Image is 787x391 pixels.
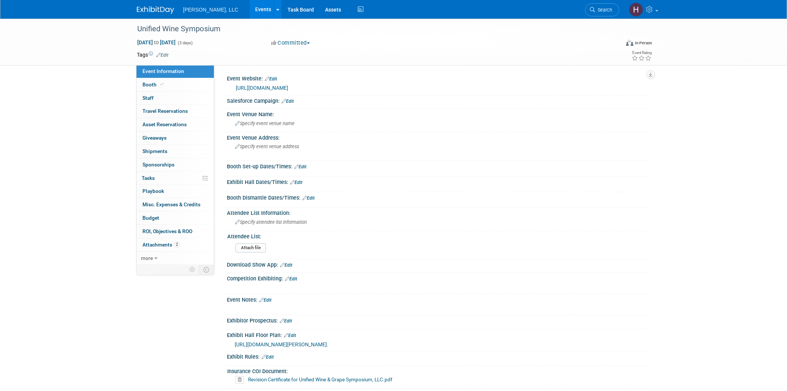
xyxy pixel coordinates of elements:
a: Shipments [136,145,214,158]
span: Search [595,7,612,13]
a: Budget [136,212,214,225]
a: Edit [285,276,297,282]
td: Tags [137,51,168,58]
a: Edit [280,318,292,324]
a: Edit [294,164,306,169]
td: Toggle Event Tabs [199,265,214,274]
span: Sponsorships [142,162,174,168]
a: Staff [136,92,214,105]
div: Download Show App: [227,259,650,269]
a: Event Information [136,65,214,78]
a: Edit [261,355,274,360]
span: Event Information [142,68,184,74]
span: Shipments [142,148,167,154]
img: ExhibitDay [137,6,174,14]
button: Committed [269,39,313,47]
a: Attachments2 [136,238,214,251]
a: Tasks [136,172,214,185]
div: Attendee List Information: [227,207,650,217]
span: Booth [142,82,165,88]
div: Insurance COI Document: [227,366,647,375]
span: Playbook [142,188,164,194]
span: 2 [174,242,180,247]
a: Travel Reservations [136,105,214,118]
div: Unified Wine Symposium [135,22,608,36]
a: Revision Certificate for Unified Wine & Grape Symposium, LLC.pdf [248,376,392,382]
a: Playbook [136,185,214,198]
a: Search [585,3,619,16]
a: Edit [282,99,294,104]
a: Sponsorships [136,158,214,171]
span: to [153,39,160,45]
a: Edit [156,53,168,58]
a: Asset Reservations [136,118,214,131]
div: Booth Dismantle Dates/Times: [227,192,650,202]
div: Event Format [575,39,652,50]
a: [URL][DOMAIN_NAME][PERSON_NAME]. [235,341,328,347]
div: Event Website: [227,73,650,83]
span: Specify event venue name [235,121,295,126]
a: Edit [302,195,315,201]
div: Exhibit Hall Dates/Times: [227,177,650,186]
span: Tasks [142,175,155,181]
a: Edit [284,333,296,338]
i: Booth reservation complete [160,82,164,86]
span: Budget [142,215,159,221]
div: Attendee List: [227,231,647,240]
span: [PERSON_NAME], LLC [183,7,238,13]
span: Travel Reservations [142,108,188,114]
a: Edit [259,298,272,303]
div: Booth Set-up Dates/Times: [227,161,650,171]
div: Event Venue Name: [227,109,650,118]
a: Delete attachment? [235,377,247,382]
a: Edit [290,180,302,185]
span: Attachments [142,242,180,248]
a: Edit [280,263,292,268]
div: Salesforce Campaign: [227,95,650,105]
img: Hannah Mulholland [629,3,643,17]
div: Event Rating [632,51,652,55]
div: Exhibitor Prospectus: [227,315,650,325]
span: (3 days) [177,41,193,45]
a: [URL][DOMAIN_NAME] [236,85,288,91]
span: Specify attendee list information [235,219,307,225]
div: Exhibit Rules: [227,351,650,361]
span: Giveaways [142,135,167,141]
span: Asset Reservations [142,121,187,127]
span: Staff [142,95,154,101]
span: [DATE] [DATE] [137,39,176,46]
a: more [136,252,214,265]
span: more [141,255,153,261]
span: ROI, Objectives & ROO [142,228,192,234]
span: Misc. Expenses & Credits [142,201,200,207]
a: ROI, Objectives & ROO [136,225,214,238]
div: Exhibit Hall Floor Plan: [227,330,650,339]
a: Misc. Expenses & Credits [136,198,214,211]
span: Specify event venue address [235,144,299,149]
img: Format-Inperson.png [626,40,633,46]
div: Event Venue Address: [227,132,650,142]
a: Giveaways [136,131,214,144]
div: Competition Exhibiting: [227,273,650,283]
td: Personalize Event Tab Strip [186,265,199,274]
div: In-Person [635,40,652,46]
div: Event Notes: [227,294,650,304]
a: Booth [136,78,214,91]
a: Edit [265,76,277,82]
